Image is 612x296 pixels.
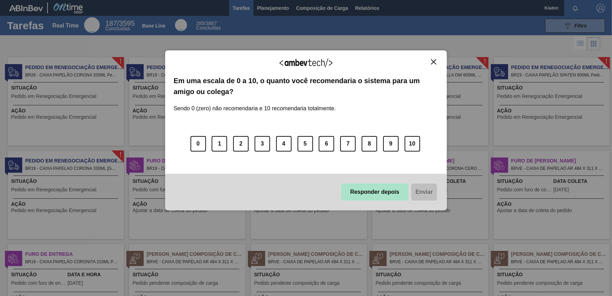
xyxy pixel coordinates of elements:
button: 5 [298,136,313,152]
button: Close [429,59,438,65]
label: Sendo 0 (zero) não recomendaria e 10 recomendaria totalmente. [174,97,336,112]
button: 0 [191,136,206,152]
button: 2 [233,136,249,152]
button: Responder depois [341,184,409,201]
button: 6 [319,136,334,152]
img: Close [431,59,436,64]
button: 8 [362,136,377,152]
img: Logo Ambevtech [280,58,332,67]
button: 10 [405,136,420,152]
button: 9 [383,136,399,152]
button: 3 [255,136,270,152]
button: 1 [212,136,227,152]
button: 7 [340,136,356,152]
button: 4 [276,136,292,152]
label: Em uma escala de 0 a 10, o quanto você recomendaria o sistema para um amigo ou colega? [174,75,438,97]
